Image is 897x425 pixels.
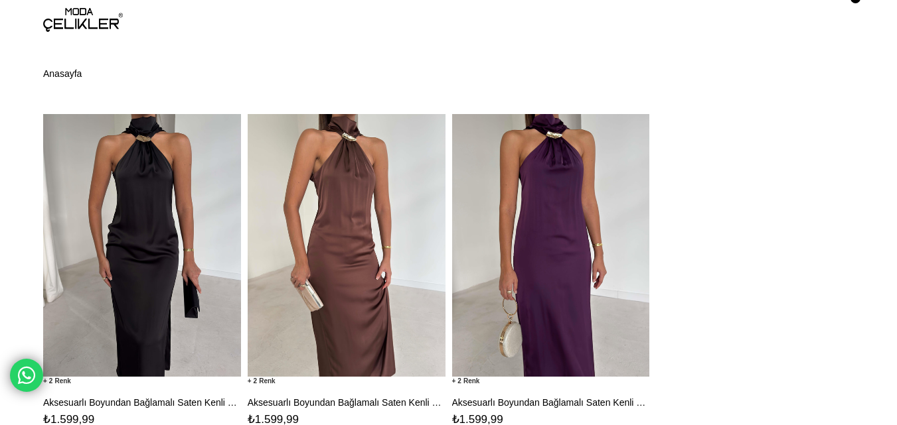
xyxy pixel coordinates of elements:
[43,8,123,32] img: logo
[43,377,71,385] span: 2
[452,114,650,377] img: Aksesuarlı Boyundan Bağlamalı Saten Kenli Mor Kadın Elbise 26K089
[248,377,276,385] span: 2
[248,396,446,408] a: Aksesuarlı Boyundan Bağlamalı Saten Kenli Kahve Kadın Elbise 26K089
[248,114,446,377] img: Aksesuarlı Boyundan Bağlamalı Saten Kenli Kahve Kadın Elbise 26K089
[43,396,241,408] a: Aksesuarlı Boyundan Bağlamalı Saten Kenli Siyah Kadın Elbise 26K089
[43,40,82,107] li: >
[452,377,480,385] span: 2
[43,40,82,107] a: Anasayfa
[452,396,650,408] a: Aksesuarlı Boyundan Bağlamalı Saten Kenli Mor Kadın Elbise 26K089
[43,114,241,377] img: Aksesuarlı Boyundan Bağlamalı Saten Kenli Siyah Kadın Elbise 26K089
